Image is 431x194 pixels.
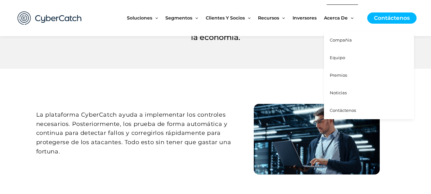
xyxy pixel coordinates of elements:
font: La plataforma CyberCatch ayuda a implementar los controles necesarios. Posteriormente, los prueba... [36,111,231,155]
a: Contáctenos [367,12,417,24]
font: Contáctenos [330,108,356,113]
font: Premios [330,73,347,78]
span: Alternar menú [348,4,353,31]
span: Alternar menú [152,4,158,31]
span: Alternar menú [245,4,251,31]
font: Recursos [258,15,279,21]
a: Premios [324,66,414,84]
font: Equipo [330,55,345,60]
span: Alternar menú [279,4,285,31]
font: Contáctenos [374,15,410,21]
font: Soluciones [127,15,152,21]
a: Equipo [324,49,414,66]
a: Compañía [324,31,414,49]
font: Compañía [330,37,352,43]
font: Segmentos [165,15,192,21]
img: CyberCatch [11,5,88,31]
font: Clientes y socios [206,15,245,21]
nav: Navegación del sitio: Nuevo menú principal [127,4,361,31]
font: Acerca de [324,15,348,21]
font: Noticias [330,90,347,95]
span: Alternar menú [192,4,198,31]
a: Contáctenos [324,102,414,119]
a: Noticias [324,84,414,102]
font: Inversores [293,15,317,21]
a: Inversores [293,4,324,31]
